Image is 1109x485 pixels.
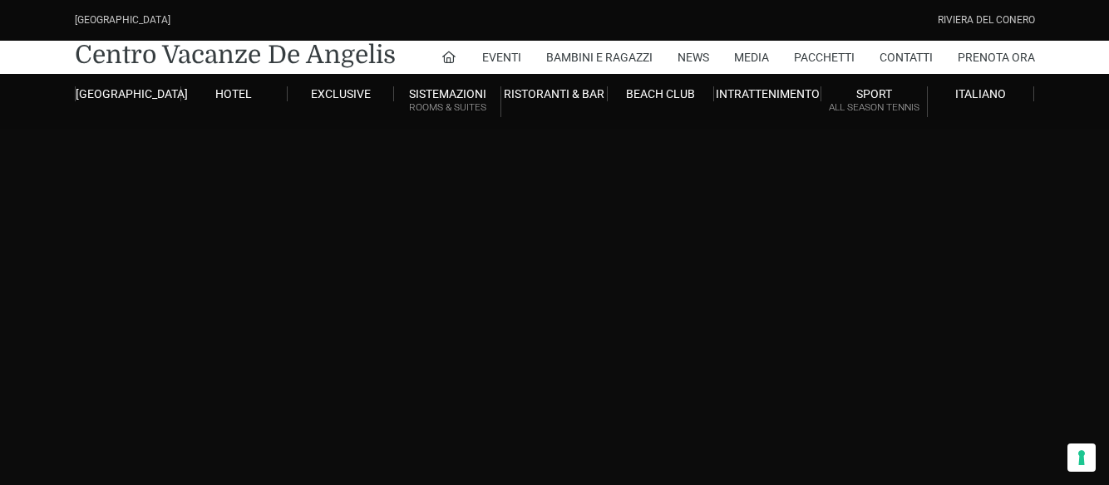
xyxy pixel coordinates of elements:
[714,86,821,101] a: Intrattenimento
[1067,443,1096,472] button: Le tue preferenze relative al consenso per le tecnologie di tracciamento
[678,41,709,74] a: News
[938,12,1035,28] div: Riviera Del Conero
[288,86,394,101] a: Exclusive
[546,41,653,74] a: Bambini e Ragazzi
[394,86,500,117] a: SistemazioniRooms & Suites
[821,86,928,117] a: SportAll Season Tennis
[880,41,933,74] a: Contatti
[955,87,1006,100] span: Italiano
[181,86,288,101] a: Hotel
[394,100,500,115] small: Rooms & Suites
[958,41,1035,74] a: Prenota Ora
[734,41,769,74] a: Media
[794,41,855,74] a: Pacchetti
[75,86,181,101] a: [GEOGRAPHIC_DATA]
[608,86,714,101] a: Beach Club
[75,12,170,28] div: [GEOGRAPHIC_DATA]
[821,100,927,115] small: All Season Tennis
[501,86,608,101] a: Ristoranti & Bar
[482,41,521,74] a: Eventi
[928,86,1034,101] a: Italiano
[75,38,396,71] a: Centro Vacanze De Angelis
